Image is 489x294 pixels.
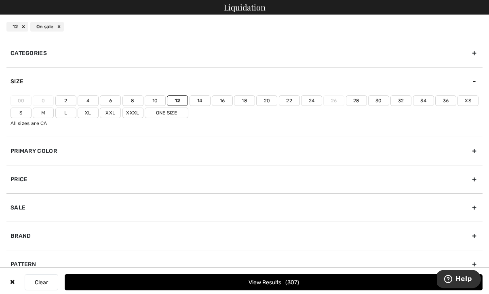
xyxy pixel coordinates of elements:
div: Size [6,67,483,95]
div: Price [6,165,483,193]
label: Xl [78,108,99,118]
label: 32 [390,95,411,106]
button: Clear [25,274,58,290]
label: 10 [145,95,166,106]
div: Sale [6,193,483,222]
label: Xs [457,95,478,106]
label: L [55,108,76,118]
label: 4 [78,95,99,106]
label: 24 [301,95,322,106]
div: 12 [6,22,28,32]
label: 36 [435,95,456,106]
div: On sale [30,22,64,32]
label: 22 [279,95,300,106]
label: M [33,108,54,118]
div: Brand [6,222,483,250]
label: 00 [11,95,32,106]
div: ✖ [6,274,18,290]
label: Xxxl [122,108,143,118]
label: 34 [413,95,434,106]
div: Primary Color [6,137,483,165]
div: All sizes are CA [11,120,483,127]
label: 14 [190,95,211,106]
label: 16 [212,95,233,106]
button: View Results307 [65,274,483,290]
label: 12 [167,95,188,106]
iframe: Opens a widget where you can find more information [437,270,481,290]
label: 0 [33,95,54,106]
label: 2 [55,95,76,106]
label: Xxl [100,108,121,118]
div: Pattern [6,250,483,278]
div: Categories [6,39,483,67]
label: 26 [323,95,344,106]
label: 18 [234,95,255,106]
label: 6 [100,95,121,106]
label: 30 [368,95,389,106]
label: 20 [256,95,277,106]
label: S [11,108,32,118]
label: One Size [145,108,188,118]
span: 307 [285,279,299,286]
label: 8 [122,95,143,106]
label: 28 [346,95,367,106]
